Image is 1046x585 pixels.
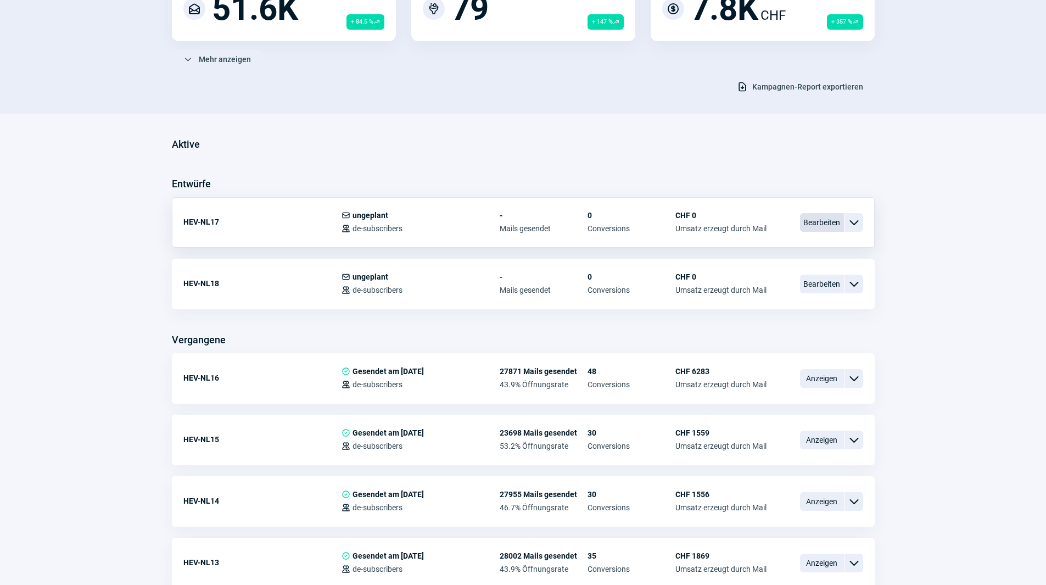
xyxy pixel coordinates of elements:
[588,272,675,281] span: 0
[500,428,588,437] span: 23698 Mails gesendet
[588,503,675,512] span: Conversions
[752,78,863,96] span: Kampagnen-Report exportieren
[800,369,844,388] span: Anzeigen
[346,14,384,30] span: + 84.5 %
[588,380,675,389] span: Conversions
[675,503,767,512] span: Umsatz erzeugt durch Mail
[675,272,767,281] span: CHF 0
[675,367,767,376] span: CHF 6283
[800,554,844,572] span: Anzeigen
[353,367,424,376] span: Gesendet am [DATE]
[500,272,588,281] span: -
[183,551,342,573] div: HEV-NL13
[827,14,863,30] span: + 357 %
[500,442,588,450] span: 53.2% Öffnungsrate
[183,490,342,512] div: HEV-NL14
[588,442,675,450] span: Conversions
[353,428,424,437] span: Gesendet am [DATE]
[800,431,844,449] span: Anzeigen
[172,175,211,193] h3: Entwürfe
[588,286,675,294] span: Conversions
[675,224,767,233] span: Umsatz erzeugt durch Mail
[588,367,675,376] span: 48
[725,77,875,96] button: Kampagnen-Report exportieren
[172,331,226,349] h3: Vergangene
[675,490,767,499] span: CHF 1556
[353,272,388,281] span: ungeplant
[353,442,402,450] span: de-subscribers
[500,286,588,294] span: Mails gesendet
[183,272,342,294] div: HEV-NL18
[183,428,342,450] div: HEV-NL15
[588,14,624,30] span: + 147 %
[800,275,844,293] span: Bearbeiten
[588,490,675,499] span: 30
[353,551,424,560] span: Gesendet am [DATE]
[675,380,767,389] span: Umsatz erzeugt durch Mail
[199,51,251,68] span: Mehr anzeigen
[760,5,786,25] span: CHF
[500,224,588,233] span: Mails gesendet
[353,503,402,512] span: de-subscribers
[675,551,767,560] span: CHF 1869
[183,367,342,389] div: HEV-NL16
[500,503,588,512] span: 46.7% Öffnungsrate
[353,286,402,294] span: de-subscribers
[500,380,588,389] span: 43.9% Öffnungsrate
[353,380,402,389] span: de-subscribers
[500,367,588,376] span: 27871 Mails gesendet
[500,551,588,560] span: 28002 Mails gesendet
[353,490,424,499] span: Gesendet am [DATE]
[500,490,588,499] span: 27955 Mails gesendet
[353,565,402,573] span: de-subscribers
[675,565,767,573] span: Umsatz erzeugt durch Mail
[500,565,588,573] span: 43.9% Öffnungsrate
[588,428,675,437] span: 30
[675,211,767,220] span: CHF 0
[675,442,767,450] span: Umsatz erzeugt durch Mail
[675,286,767,294] span: Umsatz erzeugt durch Mail
[588,224,675,233] span: Conversions
[353,211,388,220] span: ungeplant
[588,551,675,560] span: 35
[800,492,844,511] span: Anzeigen
[500,211,588,220] span: -
[172,136,200,153] h3: Aktive
[353,224,402,233] span: de-subscribers
[588,211,675,220] span: 0
[800,213,844,232] span: Bearbeiten
[588,565,675,573] span: Conversions
[172,50,262,69] button: Mehr anzeigen
[183,211,342,233] div: HEV-NL17
[675,428,767,437] span: CHF 1559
